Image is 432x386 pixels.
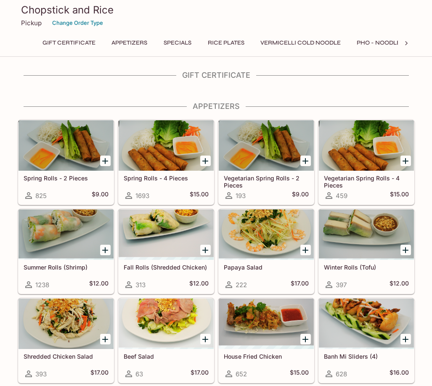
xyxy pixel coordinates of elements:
[336,281,347,289] span: 397
[35,281,49,289] span: 1238
[159,37,196,49] button: Specials
[107,37,152,49] button: Appetizers
[218,120,314,205] a: Vegetarian Spring Rolls - 2 Pieces193$9.00
[89,280,109,290] h5: $12.00
[119,209,214,260] div: Fall Rolls (Shredded Chicken)
[18,102,415,111] h4: Appetizers
[236,281,247,289] span: 222
[100,156,111,166] button: Add Spring Rolls - 2 Pieces
[336,192,347,200] span: 459
[200,156,211,166] button: Add Spring Rolls - 4 Pieces
[300,334,311,344] button: Add House Fried Chicken
[319,120,414,171] div: Vegetarian Spring Rolls - 4 Pieces
[18,71,415,80] h4: Gift Certificate
[190,190,209,201] h5: $15.00
[118,298,214,383] a: Beef Salad63$17.00
[18,120,114,205] a: Spring Rolls - 2 Pieces825$9.00
[236,192,246,200] span: 193
[400,334,411,344] button: Add Banh Mi Sliders (4)
[100,334,111,344] button: Add Shredded Chicken Salad
[24,174,109,182] h5: Spring Rolls - 2 Pieces
[19,209,114,260] div: Summer Rolls (Shrimp)
[124,264,209,271] h5: Fall Rolls (Shredded Chicken)
[18,298,114,383] a: Shredded Chicken Salad393$17.00
[135,192,149,200] span: 1693
[318,298,414,383] a: Banh Mi Sliders (4)628$16.00
[400,245,411,255] button: Add Winter Rolls (Tofu)
[135,370,143,378] span: 63
[135,281,146,289] span: 313
[219,209,314,260] div: Papaya Salad
[35,370,47,378] span: 393
[118,120,214,205] a: Spring Rolls - 4 Pieces1693$15.00
[324,264,409,271] h5: Winter Rolls (Tofu)
[319,299,414,349] div: Banh Mi Sliders (4)
[219,299,314,349] div: House Fried Chicken
[189,280,209,290] h5: $12.00
[24,353,109,360] h5: Shredded Chicken Salad
[352,37,423,49] button: Pho - Noodle Soup
[119,120,214,171] div: Spring Rolls - 4 Pieces
[100,245,111,255] button: Add Summer Rolls (Shrimp)
[38,37,100,49] button: Gift Certificate
[35,192,47,200] span: 825
[24,264,109,271] h5: Summer Rolls (Shrimp)
[390,369,409,379] h5: $16.00
[118,209,214,294] a: Fall Rolls (Shredded Chicken)313$12.00
[21,19,42,27] p: Pickup
[92,190,109,201] h5: $9.00
[390,190,409,201] h5: $15.00
[291,280,309,290] h5: $17.00
[191,369,209,379] h5: $17.00
[218,298,314,383] a: House Fried Chicken652$15.00
[318,120,414,205] a: Vegetarian Spring Rolls - 4 Pieces459$15.00
[21,3,411,16] h3: Chopstick and Rice
[90,369,109,379] h5: $17.00
[400,156,411,166] button: Add Vegetarian Spring Rolls - 4 Pieces
[336,370,347,378] span: 628
[200,245,211,255] button: Add Fall Rolls (Shredded Chicken)
[324,353,409,360] h5: Banh Mi Sliders (4)
[324,174,409,188] h5: Vegetarian Spring Rolls - 4 Pieces
[18,209,114,294] a: Summer Rolls (Shrimp)1238$12.00
[319,209,414,260] div: Winter Rolls (Tofu)
[390,280,409,290] h5: $12.00
[290,369,309,379] h5: $15.00
[124,353,209,360] h5: Beef Salad
[48,16,107,29] button: Change Order Type
[236,370,247,378] span: 652
[256,37,345,49] button: Vermicelli Cold Noodle
[300,245,311,255] button: Add Papaya Salad
[19,120,114,171] div: Spring Rolls - 2 Pieces
[219,120,314,171] div: Vegetarian Spring Rolls - 2 Pieces
[318,209,414,294] a: Winter Rolls (Tofu)397$12.00
[224,353,309,360] h5: House Fried Chicken
[224,174,309,188] h5: Vegetarian Spring Rolls - 2 Pieces
[292,190,309,201] h5: $9.00
[224,264,309,271] h5: Papaya Salad
[200,334,211,344] button: Add Beef Salad
[218,209,314,294] a: Papaya Salad222$17.00
[124,174,209,182] h5: Spring Rolls - 4 Pieces
[119,299,214,349] div: Beef Salad
[300,156,311,166] button: Add Vegetarian Spring Rolls - 2 Pieces
[203,37,249,49] button: Rice Plates
[19,299,114,349] div: Shredded Chicken Salad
